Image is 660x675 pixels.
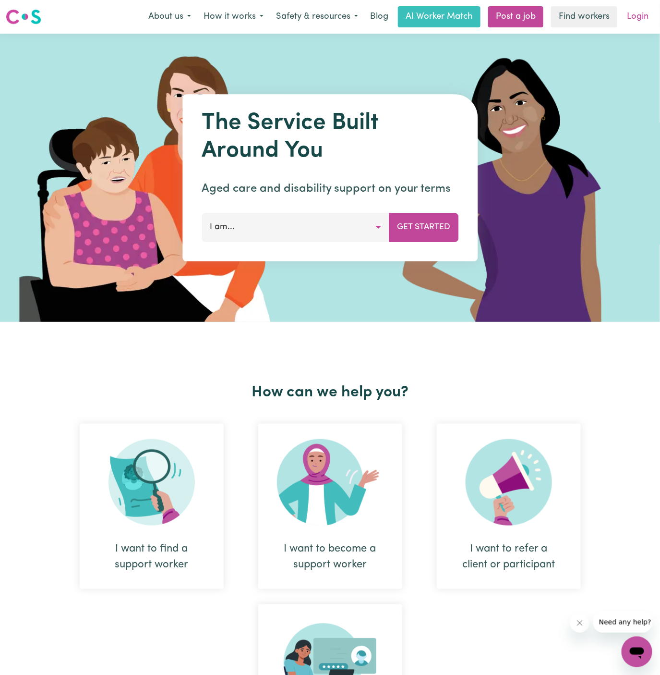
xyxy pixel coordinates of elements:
[202,110,458,165] h1: The Service Built Around You
[108,439,195,526] img: Search
[277,439,384,526] img: Become Worker
[389,213,458,242] button: Get Started
[202,213,389,242] button: I am...
[488,6,543,27] a: Post a job
[62,383,598,402] h2: How can we help you?
[80,424,224,589] div: I want to find a support worker
[551,6,617,27] a: Find workers
[103,541,201,573] div: I want to find a support worker
[142,7,197,27] button: About us
[6,8,41,25] img: Careseekers logo
[460,541,558,573] div: I want to refer a client or participant
[622,637,652,667] iframe: Button to launch messaging window
[202,180,458,197] p: Aged care and disability support on your terms
[621,6,654,27] a: Login
[6,6,41,28] a: Careseekers logo
[364,6,394,27] a: Blog
[466,439,552,526] img: Refer
[270,7,364,27] button: Safety & resources
[258,424,402,589] div: I want to become a support worker
[197,7,270,27] button: How it works
[398,6,480,27] a: AI Worker Match
[593,612,652,633] iframe: Message from company
[437,424,581,589] div: I want to refer a client or participant
[570,614,589,633] iframe: Close message
[281,541,379,573] div: I want to become a support worker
